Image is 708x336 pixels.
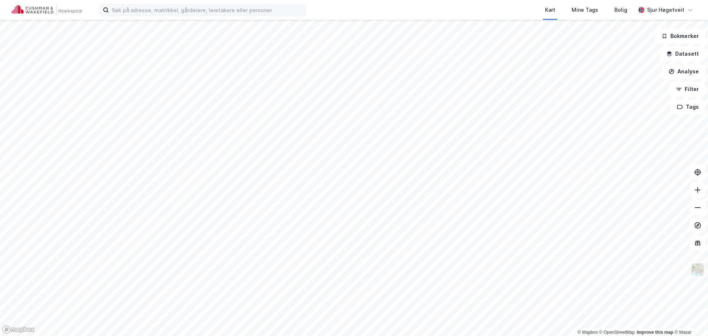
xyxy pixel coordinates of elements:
[572,6,598,14] div: Mine Tags
[599,330,635,335] a: OpenStreetMap
[671,100,705,114] button: Tags
[671,301,708,336] iframe: Chat Widget
[577,330,598,335] a: Mapbox
[637,330,673,335] a: Improve this map
[12,5,82,15] img: cushman-wakefield-realkapital-logo.202ea83816669bd177139c58696a8fa1.svg
[670,82,705,97] button: Filter
[614,6,627,14] div: Bolig
[545,6,555,14] div: Kart
[662,64,705,79] button: Analyse
[660,46,705,61] button: Datasett
[671,301,708,336] div: Kontrollprogram for chat
[647,6,684,14] div: Sjur Høgetveit
[691,263,705,277] img: Z
[655,29,705,44] button: Bokmerker
[2,325,35,334] a: Mapbox homepage
[109,4,306,15] input: Søk på adresse, matrikkel, gårdeiere, leietakere eller personer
